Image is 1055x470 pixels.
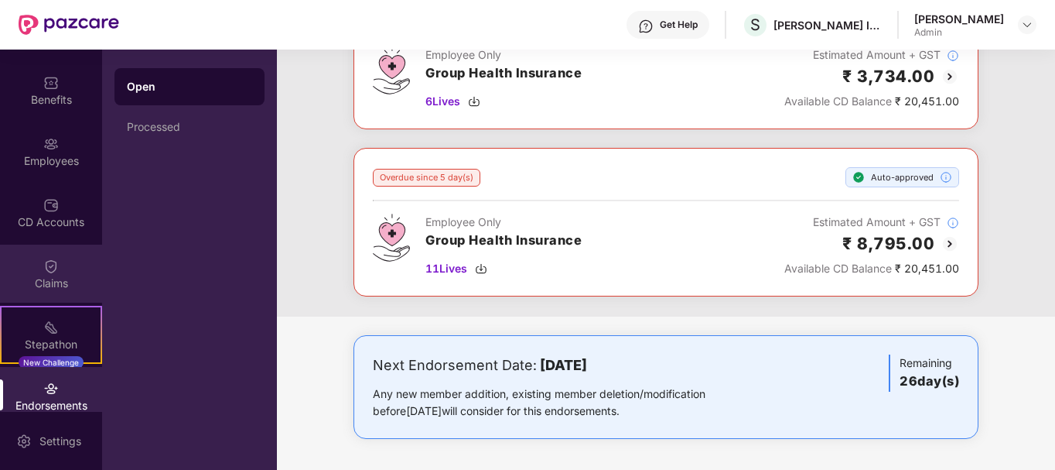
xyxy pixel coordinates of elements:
[784,260,959,277] div: ₹ 20,451.00
[35,434,86,449] div: Settings
[842,231,934,256] h2: ₹ 8,795.00
[475,262,487,275] img: svg+xml;base64,PHN2ZyBpZD0iRG93bmxvYWQtMzJ4MzIiIHhtbG5zPSJodHRwOi8vd3d3LnczLm9yZy8yMDAwL3N2ZyIgd2...
[425,93,460,110] span: 6 Lives
[784,94,892,108] span: Available CD Balance
[914,26,1004,39] div: Admin
[373,46,410,94] img: svg+xml;base64,PHN2ZyB4bWxucz0iaHR0cDovL3d3dy53My5vcmcvMjAwMC9zdmciIHdpZHRoPSI0Ny43MTQiIGhlaWdodD...
[784,93,959,110] div: ₹ 20,451.00
[373,386,754,420] div: Any new member addition, existing member deletion/modification before [DATE] will consider for th...
[940,171,952,184] img: svg+xml;base64,PHN2ZyBpZD0iSW5mb18tXzMyeDMyIiBkYXRhLW5hbWU9IkluZm8gLSAzMngzMiIgeG1sbnM9Imh0dHA6Ly...
[914,12,1004,26] div: [PERSON_NAME]
[660,19,698,31] div: Get Help
[16,434,32,449] img: svg+xml;base64,PHN2ZyBpZD0iU2V0dGluZy0yMHgyMCIgeG1sbnM9Imh0dHA6Ly93d3cudzMub3JnLzIwMDAvc3ZnIiB3aW...
[784,262,892,275] span: Available CD Balance
[425,214,582,231] div: Employee Only
[889,355,959,392] div: Remaining
[425,231,582,251] h3: Group Health Insurance
[1021,19,1033,31] img: svg+xml;base64,PHN2ZyBpZD0iRHJvcGRvd24tMzJ4MzIiIHhtbG5zPSJodHRwOi8vd3d3LnczLm9yZy8yMDAwL3N2ZyIgd2...
[43,259,59,274] img: svg+xml;base64,PHN2ZyBpZD0iQ2xhaW0iIHhtbG5zPSJodHRwOi8vd3d3LnczLm9yZy8yMDAwL3N2ZyIgd2lkdGg9IjIwIi...
[773,18,882,33] div: [PERSON_NAME] INOTEC LIMITED
[127,121,252,133] div: Processed
[425,46,582,63] div: Employee Only
[784,46,959,63] div: Estimated Amount + GST
[127,79,252,94] div: Open
[784,214,959,231] div: Estimated Amount + GST
[43,136,59,152] img: svg+xml;base64,PHN2ZyBpZD0iRW1wbG95ZWVzIiB4bWxucz0iaHR0cDovL3d3dy53My5vcmcvMjAwMC9zdmciIHdpZHRoPS...
[43,320,59,335] img: svg+xml;base64,PHN2ZyB4bWxucz0iaHR0cDovL3d3dy53My5vcmcvMjAwMC9zdmciIHdpZHRoPSIyMSIgaGVpZ2h0PSIyMC...
[540,357,587,373] b: [DATE]
[845,167,959,187] div: Auto-approved
[2,337,101,352] div: Stepathon
[43,197,59,213] img: svg+xml;base64,PHN2ZyBpZD0iQ0RfQWNjb3VudHMiIGRhdGEtbmFtZT0iQ0QgQWNjb3VudHMiIHhtbG5zPSJodHRwOi8vd3...
[947,217,959,229] img: svg+xml;base64,PHN2ZyBpZD0iSW5mb18tXzMyeDMyIiBkYXRhLW5hbWU9IkluZm8gLSAzMngzMiIgeG1sbnM9Imh0dHA6Ly...
[941,235,959,253] img: svg+xml;base64,PHN2ZyBpZD0iQmFjay0yMHgyMCIgeG1sbnM9Imh0dHA6Ly93d3cudzMub3JnLzIwMDAvc3ZnIiB3aWR0aD...
[43,75,59,91] img: svg+xml;base64,PHN2ZyBpZD0iQmVuZWZpdHMiIHhtbG5zPSJodHRwOi8vd3d3LnczLm9yZy8yMDAwL3N2ZyIgd2lkdGg9Ij...
[852,171,865,184] img: svg+xml;base64,PHN2ZyBpZD0iU3RlcC1Eb25lLTE2eDE2IiB4bWxucz0iaHR0cDovL3d3dy53My5vcmcvMjAwMC9zdmciIH...
[425,260,467,277] span: 11 Lives
[19,15,119,35] img: New Pazcare Logo
[638,19,654,34] img: svg+xml;base64,PHN2ZyBpZD0iSGVscC0zMngzMiIgeG1sbnM9Imh0dHA6Ly93d3cudzMub3JnLzIwMDAvc3ZnIiB3aWR0aD...
[947,50,959,62] img: svg+xml;base64,PHN2ZyBpZD0iSW5mb18tXzMyeDMyIiBkYXRhLW5hbWU9IkluZm8gLSAzMngzMiIgeG1sbnM9Imh0dHA6Ly...
[373,214,410,262] img: svg+xml;base64,PHN2ZyB4bWxucz0iaHR0cDovL3d3dy53My5vcmcvMjAwMC9zdmciIHdpZHRoPSI0Ny43MTQiIGhlaWdodD...
[900,372,959,392] h3: 26 day(s)
[43,381,59,396] img: svg+xml;base64,PHN2ZyBpZD0iRW5kb3JzZW1lbnRzIiB4bWxucz0iaHR0cDovL3d3dy53My5vcmcvMjAwMC9zdmciIHdpZH...
[468,95,480,108] img: svg+xml;base64,PHN2ZyBpZD0iRG93bmxvYWQtMzJ4MzIiIHhtbG5zPSJodHRwOi8vd3d3LnczLm9yZy8yMDAwL3N2ZyIgd2...
[19,356,84,369] div: New Challenge
[842,63,934,89] h2: ₹ 3,734.00
[941,67,959,86] img: svg+xml;base64,PHN2ZyBpZD0iQmFjay0yMHgyMCIgeG1sbnM9Imh0dHA6Ly93d3cudzMub3JnLzIwMDAvc3ZnIiB3aWR0aD...
[425,63,582,84] h3: Group Health Insurance
[750,15,760,34] span: S
[373,355,754,376] div: Next Endorsement Date:
[373,169,480,187] div: Overdue since 5 day(s)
